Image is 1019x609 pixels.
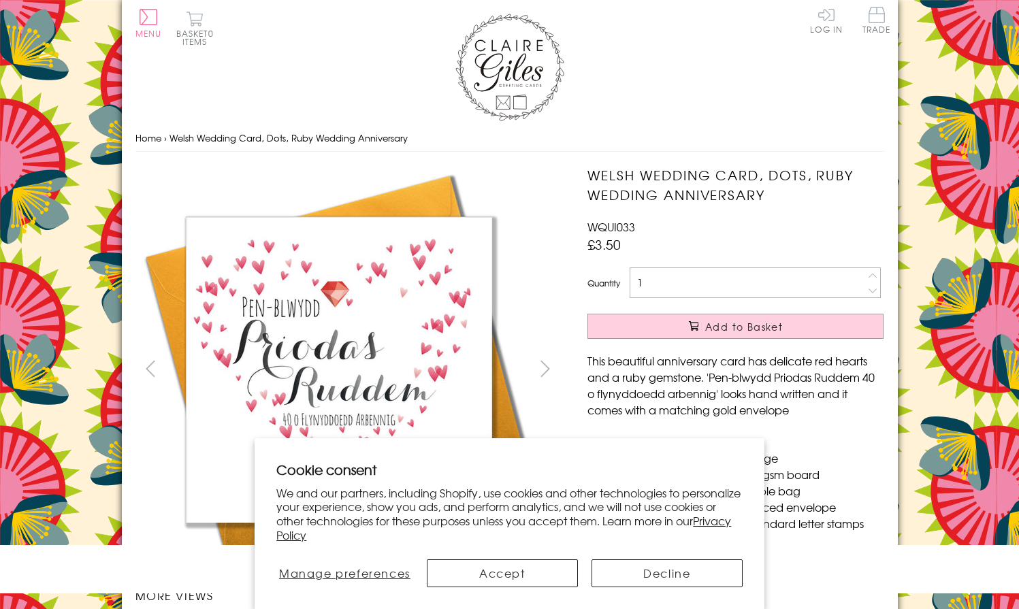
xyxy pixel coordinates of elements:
p: This beautiful anniversary card has delicate red hearts and a ruby gemstone. 'Pen-blwydd Priodas ... [587,352,884,418]
a: Log In [810,7,843,33]
h2: Cookie consent [276,460,743,479]
button: Menu [135,9,162,37]
button: Basket0 items [176,11,214,46]
img: Claire Giles Greetings Cards [455,14,564,121]
label: Quantity [587,277,620,289]
button: Decline [592,559,743,587]
button: Accept [427,559,578,587]
span: 0 items [182,27,214,48]
span: Trade [862,7,891,33]
span: Add to Basket [705,320,783,333]
button: next [530,353,560,384]
a: Privacy Policy [276,512,731,543]
span: WQUI033 [587,218,635,235]
span: £3.50 [587,235,621,254]
h3: More views [135,587,561,604]
nav: breadcrumbs [135,125,884,152]
button: Add to Basket [587,314,884,339]
span: › [164,131,167,144]
span: Welsh Wedding Card, Dots, Ruby Wedding Anniversary [169,131,408,144]
a: Home [135,131,161,144]
img: Welsh Wedding Card, Dots, Ruby Wedding Anniversary [135,165,544,574]
span: Menu [135,27,162,39]
span: Manage preferences [279,565,410,581]
a: Trade [862,7,891,36]
h1: Welsh Wedding Card, Dots, Ruby Wedding Anniversary [587,165,884,205]
li: Dimensions: 150mm x 150mm [601,433,884,450]
button: Manage preferences [276,559,413,587]
p: We and our partners, including Shopify, use cookies and other technologies to personalize your ex... [276,486,743,542]
button: prev [135,353,166,384]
